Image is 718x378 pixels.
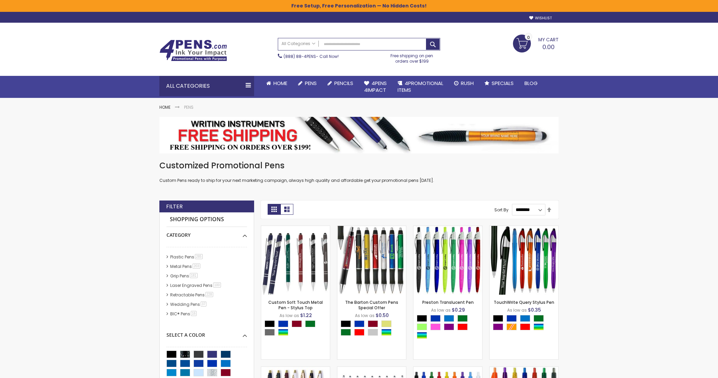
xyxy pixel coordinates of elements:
[507,307,527,313] span: As low as
[493,315,503,322] div: Black
[490,226,558,231] a: TouchWrite Query Stylus Pen
[528,307,541,313] span: $0.35
[422,299,474,305] a: Preston Translucent Pen
[354,320,364,327] div: Blue
[457,315,468,322] div: Green
[213,282,221,288] span: 100
[376,312,389,319] span: $0.50
[159,104,171,110] a: Home
[494,207,509,212] label: Sort By
[169,292,216,298] a: Retractable Pens228
[417,332,427,339] div: Assorted
[392,76,449,98] a: 4PROMOTIONALITEMS
[542,43,555,51] span: 0.00
[268,299,323,311] a: Custom Soft Touch Metal Pen - Stylus Top
[413,226,482,231] a: Preston Translucent Pen
[159,117,559,153] img: Pens
[265,329,275,336] div: Grey
[452,307,465,313] span: $0.29
[190,273,198,278] span: 181
[292,320,302,327] div: Burgundy
[493,323,503,330] div: Purple
[261,226,330,295] img: Custom Soft Touch Metal Pen - Stylus Top
[337,226,406,295] img: The Barton Custom Pens Special Offer
[417,323,427,330] div: Green Light
[507,315,517,322] div: Blue
[341,320,351,327] div: Black
[381,329,391,336] div: Assorted
[431,307,451,313] span: As low as
[166,212,247,227] strong: Shopping Options
[282,41,315,46] span: All Categories
[279,313,299,318] span: As low as
[261,76,293,91] a: Home
[169,264,203,269] a: Metal Pens203
[417,315,427,322] div: Black
[461,80,474,87] span: Rush
[368,320,378,327] div: Burgundy
[529,16,552,21] a: Wishlist
[169,254,205,260] a: Plastic Pens285
[337,366,406,372] a: Stiletto Advertising Stylus Pens - Special Offer
[534,315,544,322] div: Green
[444,315,454,322] div: Blue Light
[159,40,227,61] img: 4Pens Custom Pens and Promotional Products
[205,292,213,297] span: 228
[195,254,203,259] span: 285
[184,104,194,110] strong: Pens
[261,366,330,372] a: Ultra Gold Pen
[384,50,441,64] div: Free shipping on pen orders over $199
[278,329,288,336] div: Assorted
[261,226,330,231] a: Custom Soft Touch Metal Pen - Stylus Top
[490,226,558,295] img: TouchWrite Query Stylus Pen
[359,76,392,98] a: 4Pens4impact
[524,80,538,87] span: Blog
[201,301,206,307] span: 37
[193,264,200,269] span: 203
[355,313,375,318] span: As low as
[337,226,406,231] a: The Barton Custom Pens Special Offer
[345,299,398,311] a: The Barton Custom Pens Special Offer
[166,203,183,210] strong: Filter
[413,226,482,295] img: Preston Translucent Pen
[341,329,351,336] div: Green
[305,320,315,327] div: Green
[169,273,200,279] a: Grip Pens181
[444,323,454,330] div: Purple
[494,299,554,305] a: TouchWrite Query Stylus Pen
[278,320,288,327] div: Blue
[284,54,339,59] span: - Call Now!
[520,323,530,330] div: Red
[305,80,317,87] span: Pens
[520,315,530,322] div: Blue Light
[293,76,322,91] a: Pens
[519,76,543,91] a: Blog
[513,35,559,51] a: 0.00 0
[493,315,558,332] div: Select A Color
[534,323,544,330] div: Assorted
[159,160,559,184] div: Custom Pens ready to ship for your next marketing campaign, always high quality and affordable ge...
[159,160,559,171] h1: Customized Promotional Pens
[364,80,387,93] span: 4Pens 4impact
[430,315,441,322] div: Blue
[159,76,254,96] div: All Categories
[284,54,316,59] a: (888) 88-4PENS
[381,320,391,327] div: Gold
[166,327,247,338] div: Select A Color
[417,315,482,340] div: Select A Color
[265,320,275,327] div: Black
[191,311,197,316] span: 16
[278,38,319,49] a: All Categories
[527,34,530,41] span: 0
[449,76,479,91] a: Rush
[334,80,353,87] span: Pencils
[273,80,287,87] span: Home
[169,282,223,288] a: Laser Engraved Pens100
[354,329,364,336] div: Red
[492,80,514,87] span: Specials
[479,76,519,91] a: Specials
[268,204,281,215] strong: Grid
[368,329,378,336] div: Silver
[265,320,330,337] div: Select A Color
[166,227,247,238] div: Category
